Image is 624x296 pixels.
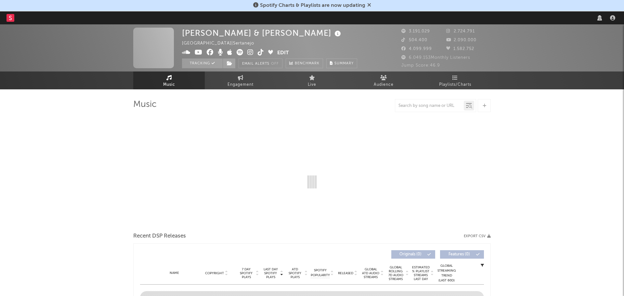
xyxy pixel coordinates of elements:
[182,58,223,68] button: Tracking
[271,62,279,66] em: Off
[444,252,474,256] span: Features ( 0 )
[401,63,440,68] span: Jump Score: 46.9
[205,71,276,89] a: Engagement
[440,250,484,259] button: Features(0)
[439,81,471,89] span: Playlists/Charts
[446,38,476,42] span: 2.090.000
[260,3,365,8] span: Spotify Charts & Playlists are now updating
[464,234,491,238] button: Export CSV
[362,267,380,279] span: Global ATD Audio Streams
[387,265,405,281] span: Global Rolling 7D Audio Streams
[401,29,430,33] span: 3.191.029
[227,81,253,89] span: Engagement
[446,47,474,51] span: 1.582.752
[326,58,357,68] button: Summary
[238,267,255,279] span: 7 Day Spotify Plays
[391,250,435,259] button: Originals(0)
[437,264,456,283] div: Global Streaming Trend (Last 60D)
[276,71,348,89] a: Live
[163,81,175,89] span: Music
[182,40,262,47] div: [GEOGRAPHIC_DATA] | Sertanejo
[286,58,323,68] a: Benchmark
[338,271,353,275] span: Released
[334,62,354,65] span: Summary
[412,265,430,281] span: Estimated % Playlist Streams Last Day
[262,267,279,279] span: Last Day Spotify Plays
[367,3,371,8] span: Dismiss
[286,267,304,279] span: ATD Spotify Plays
[401,38,427,42] span: 504.400
[419,71,491,89] a: Playlists/Charts
[396,252,425,256] span: Originals ( 0 )
[133,71,205,89] a: Music
[153,271,196,276] div: Name
[446,29,475,33] span: 2.724.791
[133,232,186,240] span: Recent DSP Releases
[277,49,289,57] button: Edit
[295,60,319,68] span: Benchmark
[348,71,419,89] a: Audience
[311,268,330,278] span: Spotify Popularity
[239,58,282,68] button: Email AlertsOff
[401,47,432,51] span: 4.099.999
[395,103,464,109] input: Search by song name or URL
[374,81,394,89] span: Audience
[308,81,316,89] span: Live
[182,28,343,38] div: [PERSON_NAME] & [PERSON_NAME]
[205,271,224,275] span: Copyright
[401,56,470,60] span: 6.049.153 Monthly Listeners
